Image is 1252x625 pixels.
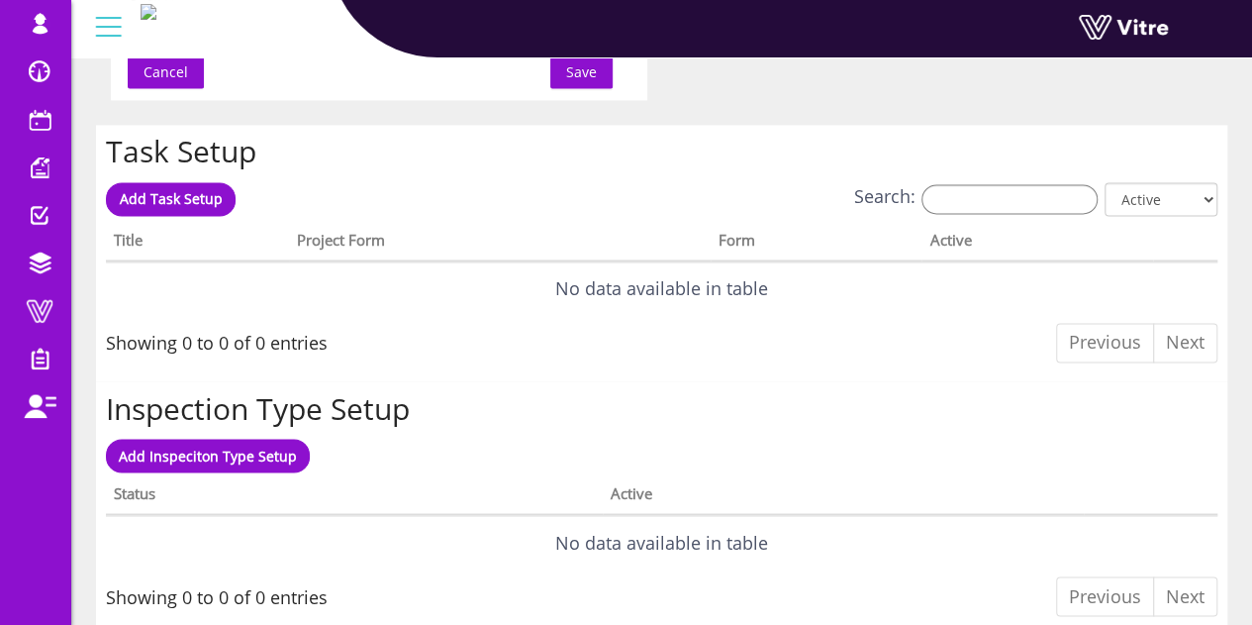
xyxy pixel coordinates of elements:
button: Save [550,56,613,88]
th: Active [921,225,1153,262]
h2: Inspection Type Setup [106,391,1217,424]
h2: Task Setup [106,135,1217,167]
td: No data available in table [106,515,1217,569]
button: Cancel [128,56,204,88]
label: Search: [854,182,1098,213]
img: Logo-Web.png [141,4,156,20]
span: Add Inspeciton Type Setup [119,446,297,465]
th: Project Form [289,225,711,262]
th: Form [711,225,922,262]
span: Save [566,61,597,83]
th: Active [603,477,1084,515]
th: Title [106,225,289,262]
th: Status [106,477,603,515]
div: Showing 0 to 0 of 0 entries [106,574,328,610]
span: Cancel [144,61,188,83]
a: Add Inspeciton Type Setup [106,439,310,472]
input: Search: [921,184,1098,214]
td: No data available in table [106,261,1217,315]
div: Showing 0 to 0 of 0 entries [106,321,328,357]
span: Add Task Setup [120,189,223,208]
a: Add Task Setup [106,182,236,216]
